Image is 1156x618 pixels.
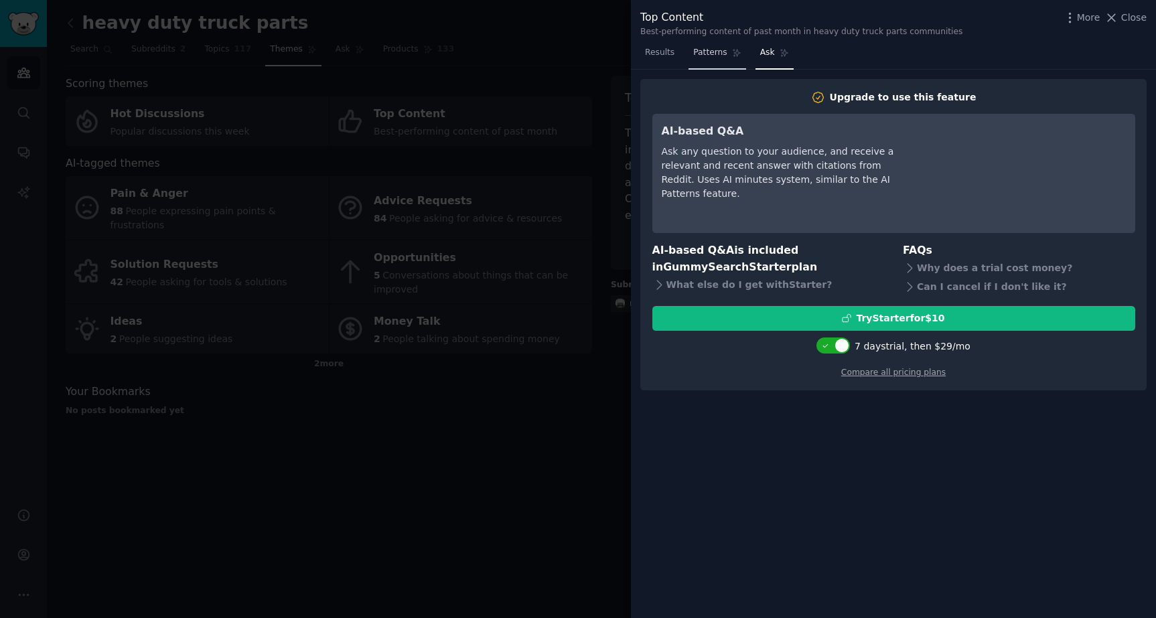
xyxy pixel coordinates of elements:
[689,42,745,70] a: Patterns
[755,42,794,70] a: Ask
[1063,11,1100,25] button: More
[652,275,885,294] div: What else do I get with Starter ?
[640,42,679,70] a: Results
[663,260,791,273] span: GummySearch Starter
[693,47,727,59] span: Patterns
[662,123,906,140] h3: AI-based Q&A
[856,311,944,325] div: Try Starter for $10
[903,278,1135,297] div: Can I cancel if I don't like it?
[903,242,1135,259] h3: FAQs
[640,26,962,38] div: Best-performing content of past month in heavy duty truck parts communities
[830,90,977,104] div: Upgrade to use this feature
[855,339,970,354] div: 7 days trial, then $ 29 /mo
[652,242,885,275] h3: AI-based Q&A is included in plan
[903,259,1135,278] div: Why does a trial cost money?
[1077,11,1100,25] span: More
[662,145,906,201] div: Ask any question to your audience, and receive a relevant and recent answer with citations from R...
[1121,11,1147,25] span: Close
[760,47,775,59] span: Ask
[645,47,674,59] span: Results
[841,368,946,377] a: Compare all pricing plans
[652,306,1135,331] button: TryStarterfor$10
[1104,11,1147,25] button: Close
[640,9,962,26] div: Top Content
